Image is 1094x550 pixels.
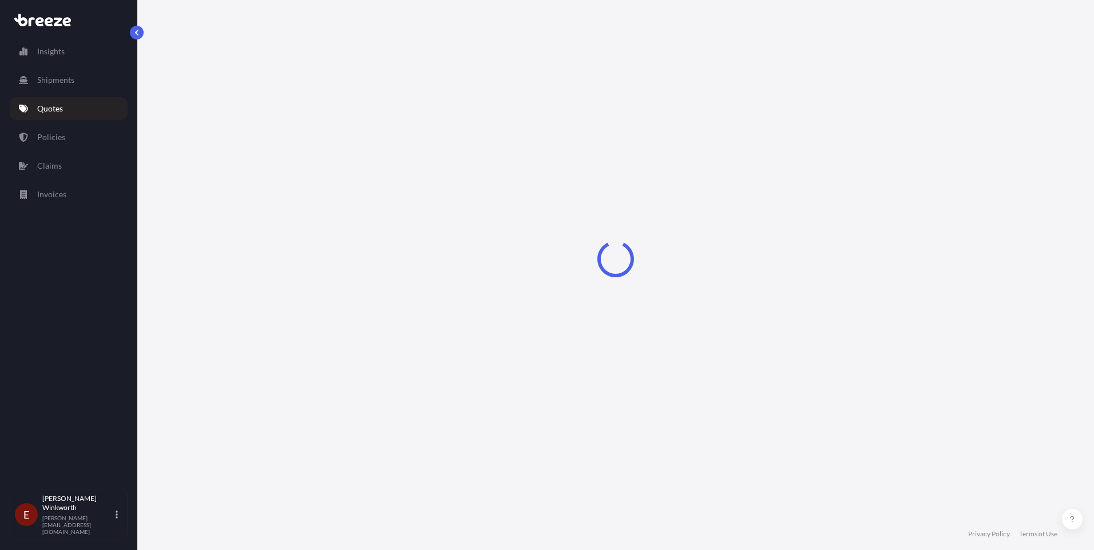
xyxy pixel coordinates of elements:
[23,509,29,520] span: E
[10,97,128,120] a: Quotes
[37,103,63,114] p: Quotes
[1019,529,1057,539] a: Terms of Use
[10,126,128,149] a: Policies
[37,160,62,172] p: Claims
[37,46,65,57] p: Insights
[10,183,128,206] a: Invoices
[10,69,128,91] a: Shipments
[10,40,128,63] a: Insights
[37,74,74,86] p: Shipments
[42,494,113,512] p: [PERSON_NAME] Winkworth
[10,154,128,177] a: Claims
[42,515,113,535] p: [PERSON_NAME][EMAIL_ADDRESS][DOMAIN_NAME]
[37,189,66,200] p: Invoices
[968,529,1010,539] a: Privacy Policy
[37,131,65,143] p: Policies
